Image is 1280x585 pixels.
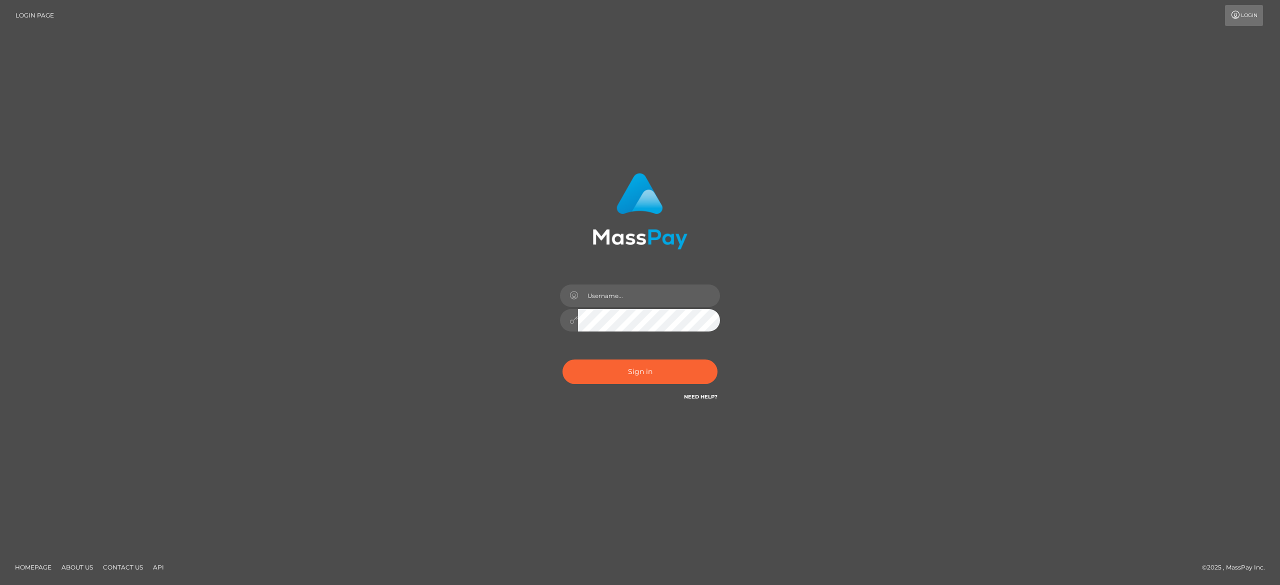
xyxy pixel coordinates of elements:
img: MassPay Login [592,173,687,249]
input: Username... [578,284,720,307]
a: Login [1225,5,1263,26]
a: Need Help? [684,393,717,400]
a: About Us [57,559,97,575]
button: Sign in [562,359,717,384]
a: API [149,559,168,575]
div: © 2025 , MassPay Inc. [1202,562,1272,573]
a: Contact Us [99,559,147,575]
a: Homepage [11,559,55,575]
a: Login Page [15,5,54,26]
